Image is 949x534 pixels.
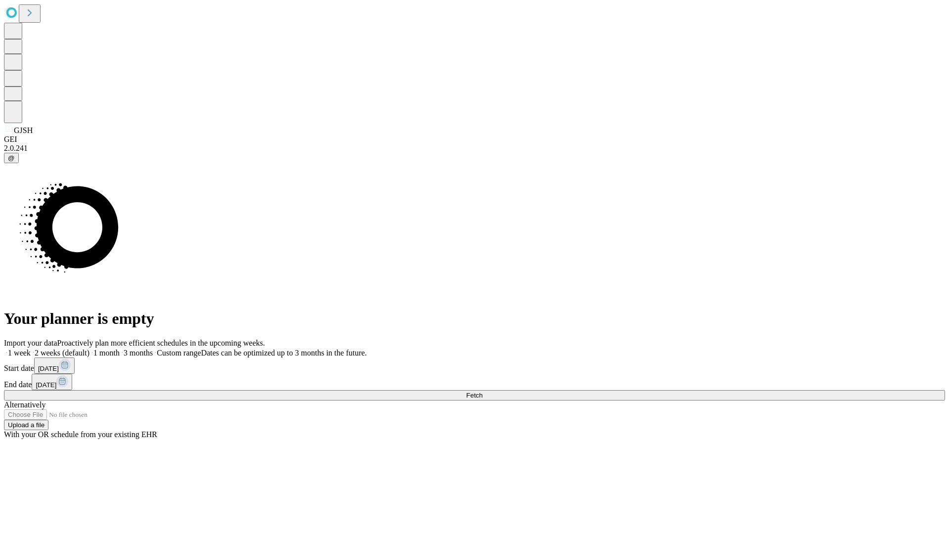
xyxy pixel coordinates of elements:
span: @ [8,154,15,162]
button: Fetch [4,390,945,400]
span: [DATE] [38,365,59,372]
button: [DATE] [34,357,75,374]
button: [DATE] [32,374,72,390]
div: 2.0.241 [4,144,945,153]
div: GEI [4,135,945,144]
span: 3 months [124,349,153,357]
div: Start date [4,357,945,374]
h1: Your planner is empty [4,310,945,328]
button: @ [4,153,19,163]
div: End date [4,374,945,390]
span: 2 weeks (default) [35,349,89,357]
span: Alternatively [4,400,45,409]
span: Proactively plan more efficient schedules in the upcoming weeks. [57,339,265,347]
span: Import your data [4,339,57,347]
button: Upload a file [4,420,48,430]
span: [DATE] [36,381,56,389]
span: With your OR schedule from your existing EHR [4,430,157,439]
span: GJSH [14,126,33,134]
span: Custom range [157,349,201,357]
span: 1 week [8,349,31,357]
span: Dates can be optimized up to 3 months in the future. [201,349,367,357]
span: 1 month [93,349,120,357]
span: Fetch [466,392,482,399]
